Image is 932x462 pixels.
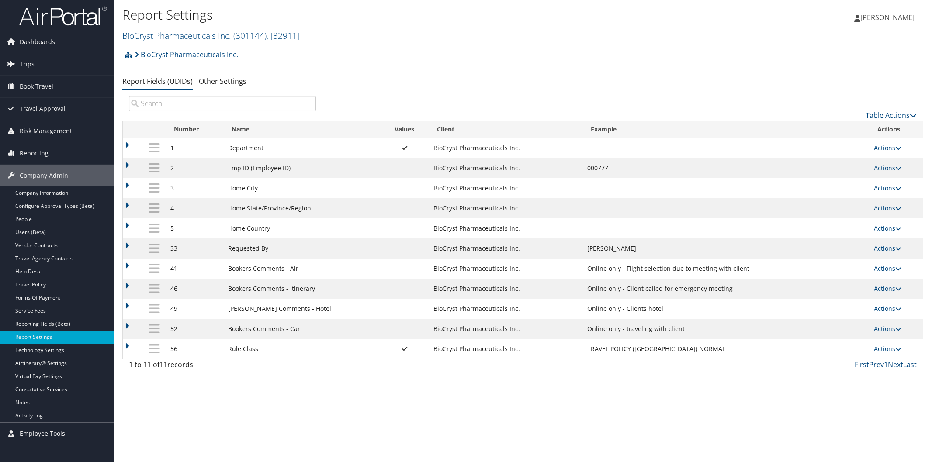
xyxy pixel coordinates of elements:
[224,158,380,178] td: Emp ID (Employee ID)
[884,360,888,369] a: 1
[874,164,901,172] a: Actions
[874,204,901,212] a: Actions
[143,121,166,138] th: : activate to sort column descending
[429,121,583,138] th: Client
[888,360,903,369] a: Next
[429,198,583,218] td: BioCryst Pharmaceuticals Inc.
[429,238,583,259] td: BioCryst Pharmaceuticals Inc.
[20,423,65,445] span: Employee Tools
[583,279,870,299] td: Online only - Client called for emergency meeting
[199,76,246,86] a: Other Settings
[122,76,193,86] a: Report Fields (UDIDs)
[159,360,167,369] span: 11
[233,30,267,41] span: ( 301144 )
[874,284,901,293] a: Actions
[166,339,224,359] td: 56
[874,324,901,333] a: Actions
[429,339,583,359] td: BioCryst Pharmaceuticals Inc.
[866,110,917,120] a: Table Actions
[429,158,583,178] td: BioCryst Pharmaceuticals Inc.
[224,299,380,319] td: [PERSON_NAME] Comments - Hotel
[583,238,870,259] td: [PERSON_NAME]
[874,304,901,313] a: Actions
[224,178,380,198] td: Home City
[380,121,429,138] th: Values
[224,339,380,359] td: Rule Class
[20,98,66,120] span: Travel Approval
[429,178,583,198] td: BioCryst Pharmaceuticals Inc.
[267,30,300,41] span: , [ 32911 ]
[224,218,380,238] td: Home Country
[224,319,380,339] td: Bookers Comments - Car
[874,184,901,192] a: Actions
[224,138,380,158] td: Department
[129,359,316,374] div: 1 to 11 of records
[122,6,656,24] h1: Report Settings
[429,218,583,238] td: BioCryst Pharmaceuticals Inc.
[20,120,72,142] span: Risk Management
[583,121,870,138] th: Example
[166,121,224,138] th: Number
[166,319,224,339] td: 52
[19,6,107,26] img: airportal-logo.png
[166,198,224,218] td: 4
[874,144,901,152] a: Actions
[429,299,583,319] td: BioCryst Pharmaceuticals Inc.
[166,218,224,238] td: 5
[20,165,68,186] span: Company Admin
[135,46,238,63] a: BioCryst Pharmaceuticals Inc.
[224,279,380,299] td: Bookers Comments - Itinerary
[874,345,901,353] a: Actions
[429,138,583,158] td: BioCryst Pharmaceuticals Inc.
[854,4,923,31] a: [PERSON_NAME]
[870,121,923,138] th: Actions
[583,339,870,359] td: TRAVEL POLICY ([GEOGRAPHIC_DATA]) NORMAL
[122,30,300,41] a: BioCryst Pharmaceuticals Inc.
[224,198,380,218] td: Home State/Province/Region
[583,259,870,279] td: Online only - Flight selection due to meeting with client
[129,96,316,111] input: Search
[20,76,53,97] span: Book Travel
[429,319,583,339] td: BioCryst Pharmaceuticals Inc.
[166,259,224,279] td: 41
[583,158,870,178] td: 000777
[224,238,380,259] td: Requested By
[860,13,915,22] span: [PERSON_NAME]
[874,224,901,232] a: Actions
[166,299,224,319] td: 49
[903,360,917,369] a: Last
[583,319,870,339] td: Online only - traveling with client
[869,360,884,369] a: Prev
[20,53,35,75] span: Trips
[166,138,224,158] td: 1
[429,259,583,279] td: BioCryst Pharmaceuticals Inc.
[224,259,380,279] td: Bookers Comments - Air
[166,158,224,178] td: 2
[20,31,55,53] span: Dashboards
[874,264,901,272] a: Actions
[874,244,901,252] a: Actions
[20,142,49,164] span: Reporting
[166,238,224,259] td: 33
[166,279,224,299] td: 46
[429,279,583,299] td: BioCryst Pharmaceuticals Inc.
[855,360,869,369] a: First
[166,178,224,198] td: 3
[224,121,380,138] th: Name
[583,299,870,319] td: Online only - Clients hotel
